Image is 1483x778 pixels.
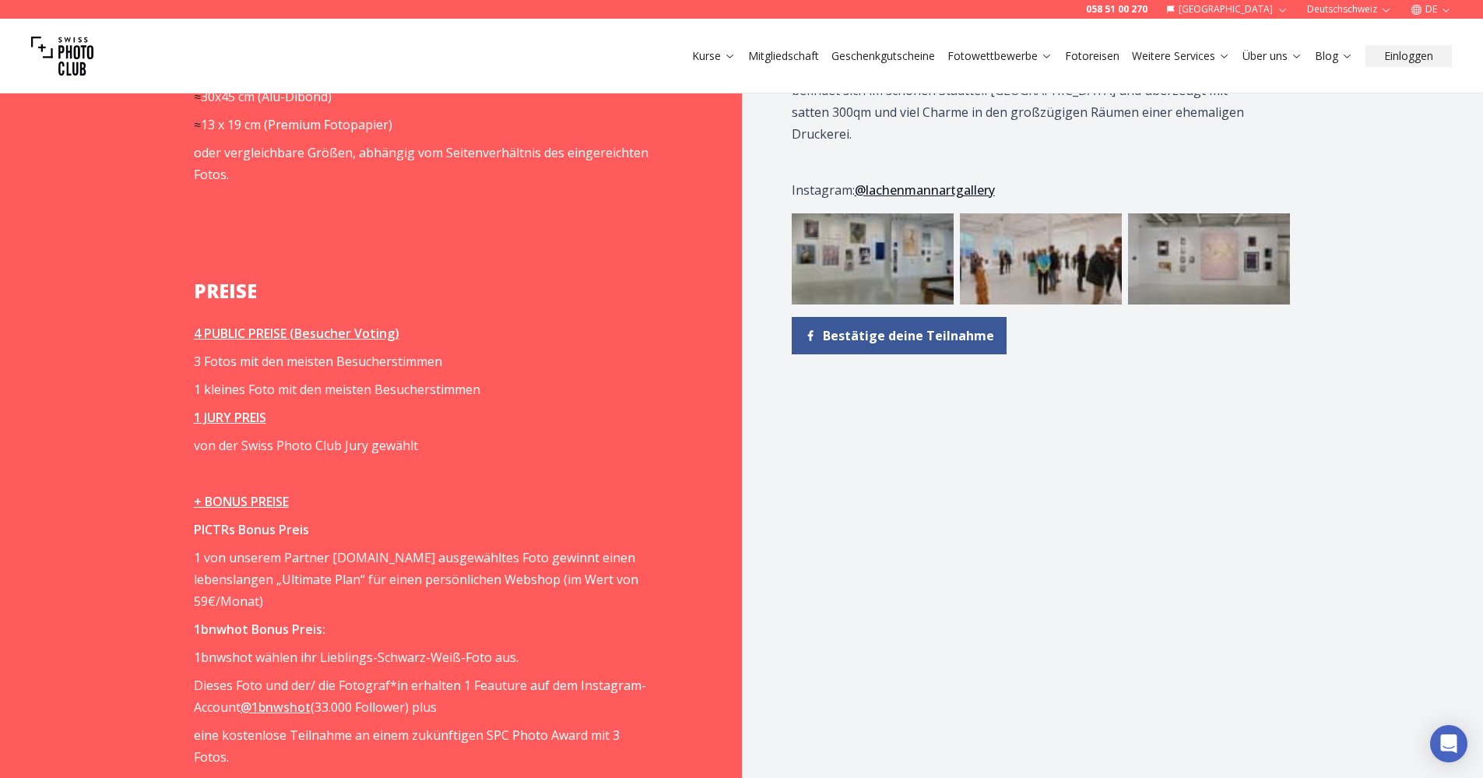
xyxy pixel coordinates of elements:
p: 30x45 cm ( [194,86,649,107]
strong: PICTRs Bonus Preis [194,521,309,538]
a: Fotoreisen [1065,48,1119,64]
a: Kurse [692,48,736,64]
img: Swiss photo club [31,25,93,87]
span: 13 x 19 cm ( [201,116,268,133]
strong: 1bnwhot Bonus Preis: [194,621,325,638]
p: Premium Fotopapier) [194,114,649,136]
a: Über uns [1242,48,1302,64]
button: Blog [1309,45,1359,67]
span: Alu-Dibond) [262,88,332,105]
span: von der Swiss Photo Club Jury gewählt [194,437,418,454]
p: Die Galerie Lachenmann Art wurde 2014 in [GEOGRAPHIC_DATA] gegründet, befindet sich im schönen St... [792,58,1247,145]
a: Mitgliedschaft [748,48,819,64]
u: + BONUS PREISE [194,493,289,510]
a: 058 51 00 270 [1086,3,1147,16]
strong: PREISE [194,278,257,304]
button: Mitgliedschaft [742,45,825,67]
span: ≈ [194,116,201,133]
button: Fotowettbewerbe [941,45,1059,67]
div: Open Intercom Messenger [1430,725,1467,762]
u: 1 JURY PREIS [194,409,266,426]
p: Instagram: [792,179,1247,201]
p: 1bnwshot wählen ihr Lieblings-Schwarz-Weiß-Foto aus. [194,646,649,668]
a: Geschenkgutscheine [831,48,935,64]
a: Weitere Services [1132,48,1230,64]
span: oder vergleichbare Größen, abhängig vom Seitenverhältnis des eingereichten Fotos. [194,144,648,183]
button: Weitere Services [1126,45,1236,67]
p: Dieses Foto und der/ die Fotograf*in erhalten 1 Feauture auf dem Instagram-Account (33.000 Follow... [194,674,649,718]
span: Bestätige deine Teilnahme [823,326,994,345]
u: 4 PUBLIC PREISE (Besucher Voting) [194,325,399,342]
span: ≈ [194,88,201,105]
button: Fotoreisen [1059,45,1126,67]
a: Bestätige deine Teilnahme [792,317,1007,354]
button: Einloggen [1365,45,1452,67]
p: 1 von unserem Partner [DOMAIN_NAME] ausgewähltes Foto gewinnt einen lebenslangen „Ultimate Plan“ ... [194,547,649,612]
a: @lachenmannartgallery [855,181,995,199]
button: Kurse [686,45,742,67]
button: Geschenkgutscheine [825,45,941,67]
button: Über uns [1236,45,1309,67]
a: @1bnwshot [241,699,311,716]
a: Blog [1315,48,1353,64]
a: Fotowettbewerbe [947,48,1053,64]
span: 3 Fotos mit den meisten Besucherstimmen [194,353,442,370]
span: 1 kleines Foto mit den meisten Besucherstimmen [194,381,480,398]
p: eine kostenlose Teilnahme an einem zukünftigen SPC Photo Award mit 3 Fotos. [194,724,649,768]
